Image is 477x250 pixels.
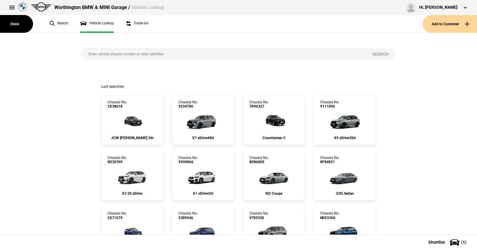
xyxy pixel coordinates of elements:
img: cosySec [254,220,294,244]
div: Worthington BMW & MINI Garage / [54,4,164,11]
span: 9111096 [320,104,340,108]
span: Shortlist [428,240,445,244]
input: Enter vehicle chassis number or other identifier. [81,48,365,60]
span: 5389546 [178,216,198,220]
span: 8F84821 [320,160,340,164]
span: 2X38618 [108,104,127,108]
div: M2 Coupe [249,191,299,196]
span: Vehicle Lookup [131,5,164,10]
span: 2X71579 [108,216,127,220]
a: Search [50,15,68,33]
span: 8D86800 [249,160,269,164]
span: ( 1 ) [461,240,466,244]
span: 7R96327 [249,104,269,108]
img: cosySec [112,164,152,188]
div: X3 20 xDrive [108,191,157,196]
div: Chassis No. [320,211,340,220]
div: X5 xDrive30d [320,136,369,140]
img: mini.png [31,2,51,11]
div: Chassis No. [108,211,127,220]
div: 330i Sedan [320,191,369,196]
div: Chassis No. [178,211,198,220]
div: X1 sDrive20i [178,191,228,196]
img: cosySec [116,220,148,244]
img: cosySec [325,220,365,244]
img: cosySec [183,164,223,188]
img: cosySec [325,164,365,188]
img: cosySec [258,109,290,133]
img: cosySec [116,109,148,133]
span: Last searches: [101,84,124,89]
button: Add to Customer [423,15,477,33]
div: Chassis No. [178,100,198,109]
div: Chassis No. [249,211,269,220]
span: 9Z34700 [178,104,198,108]
img: bmw.png [18,2,27,11]
div: Chassis No. [249,156,269,164]
button: Shortlist(1) [419,235,477,250]
div: Chassis No. [320,100,340,109]
div: Countryman C [249,136,299,140]
div: Chassis No. [108,156,127,164]
img: cosySec [254,164,294,188]
div: Chassis No. [178,156,198,164]
div: Chassis No. [320,156,340,164]
span: 5V00866 [178,160,198,164]
a: Vehicle Lookup [80,15,114,33]
div: JCW [PERSON_NAME] 3dr [108,136,157,140]
div: Hi, [PERSON_NAME] [419,5,457,11]
div: Chassis No. [249,100,269,109]
img: cosySec [183,109,223,133]
button: Search [365,48,396,60]
img: cosySec [325,109,365,133]
span: 9T89330 [249,216,269,220]
div: Chassis No. [108,100,127,109]
img: cosySec [183,220,223,244]
a: Trade ins [126,15,148,33]
span: N330399 [108,160,127,164]
div: X7 xDrive40d [178,136,228,140]
span: N053360 [320,216,340,220]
